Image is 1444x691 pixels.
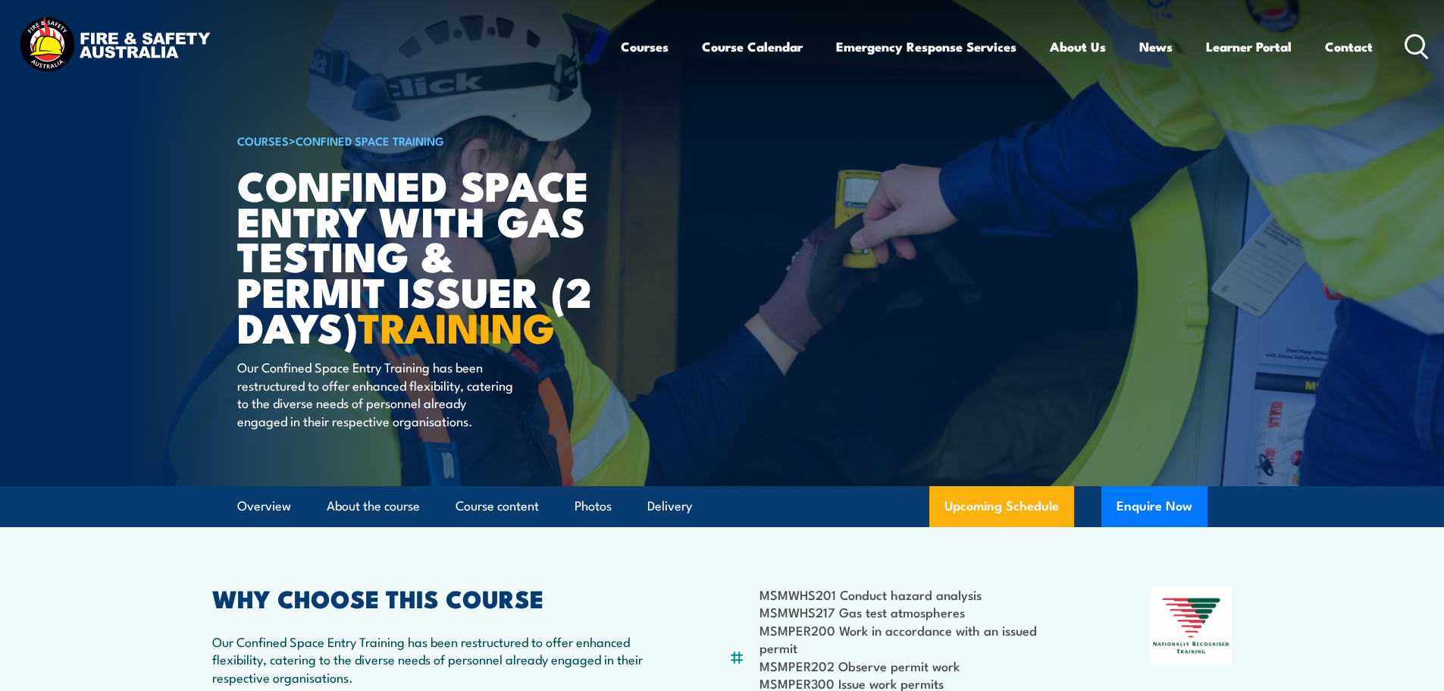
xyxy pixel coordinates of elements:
[296,132,444,149] a: Confined Space Training
[760,586,1077,603] li: MSMWHS201 Conduct hazard analysis
[836,27,1016,67] a: Emergency Response Services
[327,486,420,526] a: About the course
[647,486,692,526] a: Delivery
[1050,27,1106,67] a: About Us
[237,358,514,429] p: Our Confined Space Entry Training has been restructured to offer enhanced flexibility, catering t...
[237,167,612,344] h1: Confined Space Entry with Gas Testing & Permit Issuer (2 days)
[212,587,655,608] h2: WHY CHOOSE THIS COURSE
[702,27,803,67] a: Course Calendar
[212,633,655,686] p: Our Confined Space Entry Training has been restructured to offer enhanced flexibility, catering t...
[1151,587,1233,664] img: Nationally Recognised Training logo.
[929,486,1074,527] a: Upcoming Schedule
[237,132,289,149] a: COURSES
[621,27,669,67] a: Courses
[1325,27,1373,67] a: Contact
[237,486,291,526] a: Overview
[1101,486,1208,527] button: Enquire Now
[456,486,539,526] a: Course content
[358,294,555,357] strong: TRAINING
[760,657,1077,674] li: MSMPER202 Observe permit work
[760,603,1077,620] li: MSMWHS217 Gas test atmospheres
[1206,27,1292,67] a: Learner Portal
[1139,27,1173,67] a: News
[575,486,612,526] a: Photos
[237,131,612,149] h6: >
[760,621,1077,657] li: MSMPER200 Work in accordance with an issued permit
